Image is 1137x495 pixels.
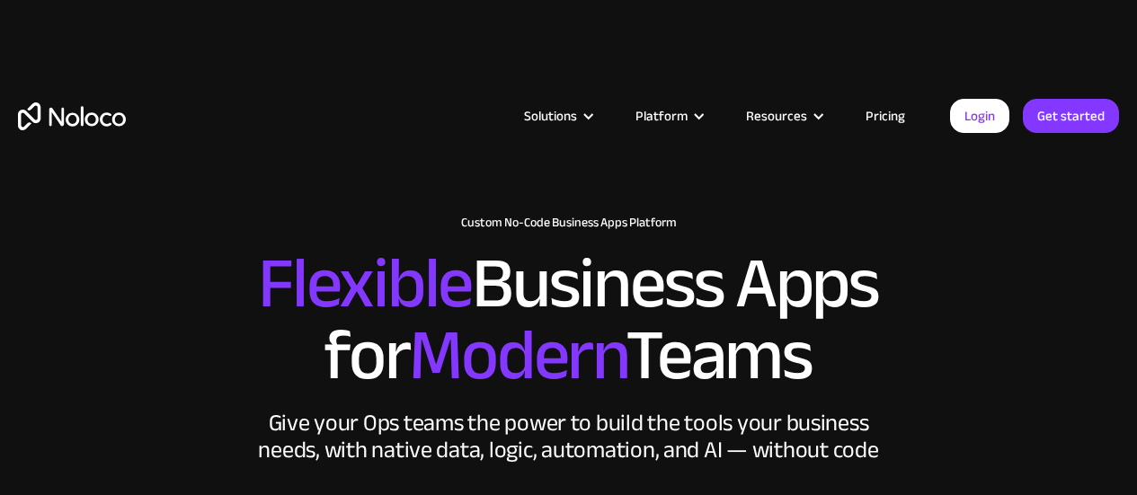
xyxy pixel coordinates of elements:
div: Platform [635,104,688,128]
a: home [18,102,126,130]
a: Login [950,99,1009,133]
div: Platform [613,104,724,128]
h1: Custom No-Code Business Apps Platform [18,216,1119,230]
div: Resources [746,104,807,128]
div: Solutions [502,104,613,128]
a: Pricing [843,104,928,128]
div: Solutions [524,104,577,128]
div: Give your Ops teams the power to build the tools your business needs, with native data, logic, au... [254,410,884,464]
a: Get started [1023,99,1119,133]
span: Modern [409,288,626,422]
div: Resources [724,104,843,128]
h2: Business Apps for Teams [18,248,1119,392]
span: Flexible [258,217,472,350]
